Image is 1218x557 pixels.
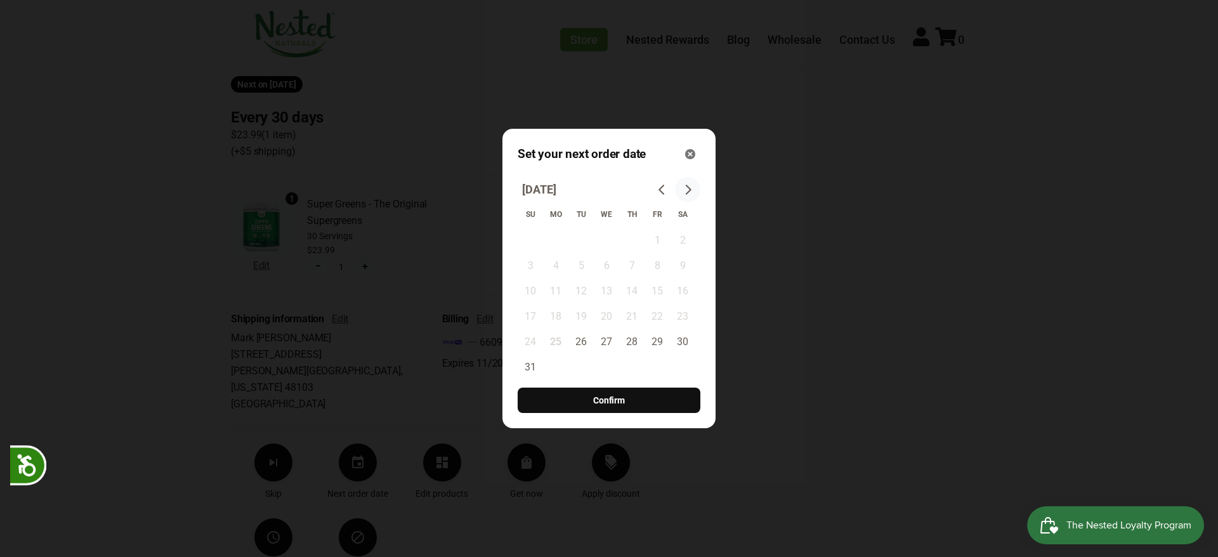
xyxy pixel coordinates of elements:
[568,278,594,304] button: 12
[518,355,543,380] button: 31
[594,304,619,329] button: 20
[619,304,645,329] button: 21
[518,304,543,329] button: 17
[543,278,568,304] button: 11
[543,304,568,329] button: 18
[594,278,619,304] button: 13
[543,329,568,355] button: 25
[568,304,594,329] button: 19
[645,304,670,329] button: 22
[543,202,568,228] th: Monday
[670,278,695,304] button: 16
[670,202,695,228] th: Saturday
[645,253,670,278] button: 8
[645,329,670,355] button: 29
[645,202,670,228] th: Friday
[645,228,670,253] button: 1
[593,393,625,407] span: Confirm
[670,329,695,355] button: 30
[675,177,700,202] button: Go to next month
[619,329,645,355] button: 28
[645,278,670,304] button: 15
[518,329,543,355] button: 24
[670,228,695,253] button: 2
[594,329,619,355] button: 27
[619,202,645,228] th: Thursday
[680,144,700,164] button: Close
[670,304,695,329] button: 23
[619,278,645,304] button: 14
[518,145,646,163] span: Set your next order date
[594,202,619,228] th: Wednesday
[518,182,560,198] div: [DATE]
[518,388,700,413] button: Process subscription date change
[650,177,675,202] button: Go to previous month
[670,253,695,278] button: 9
[568,253,594,278] button: 5
[594,253,619,278] button: 6
[568,202,594,228] th: Tuesday
[518,253,543,278] button: 3
[543,253,568,278] button: 4
[619,253,645,278] button: 7
[1027,506,1205,544] iframe: Button to open loyalty program pop-up
[568,329,594,355] button: 26
[518,278,543,304] button: 10
[518,202,543,228] th: Sunday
